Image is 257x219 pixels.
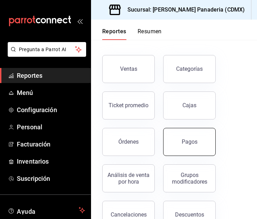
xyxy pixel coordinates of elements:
button: Resumen [138,28,162,40]
button: Ventas [102,55,155,83]
span: Ayuda [17,206,76,214]
a: Pregunta a Parrot AI [5,51,86,58]
span: Configuración [17,105,85,115]
button: Reportes [102,28,126,40]
button: Ticket promedio [102,91,155,119]
button: Grupos modificadores [163,164,216,192]
div: Pagos [182,138,197,145]
button: open_drawer_menu [77,18,83,24]
div: Ticket promedio [109,102,148,109]
div: navigation tabs [102,28,162,40]
div: Descuentos [175,211,204,218]
div: Análisis de venta por hora [107,172,150,185]
button: Órdenes [102,128,155,156]
button: Pagos [163,128,216,156]
span: Suscripción [17,174,85,183]
h3: Sucursal: [PERSON_NAME] Panaderia (CDMX) [122,6,245,14]
span: Inventarios [17,157,85,166]
span: Reportes [17,71,85,80]
div: Órdenes [118,138,139,145]
span: Personal [17,122,85,132]
div: Cancelaciones [111,211,147,218]
div: Categorías [176,66,203,72]
span: Facturación [17,139,85,149]
div: Cajas [182,102,196,109]
button: Categorías [163,55,216,83]
div: Grupos modificadores [168,172,211,185]
span: Menú [17,88,85,97]
span: Pregunta a Parrot AI [19,46,75,53]
button: Cajas [163,91,216,119]
button: Pregunta a Parrot AI [8,42,86,57]
div: Ventas [120,66,137,72]
button: Análisis de venta por hora [102,164,155,192]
